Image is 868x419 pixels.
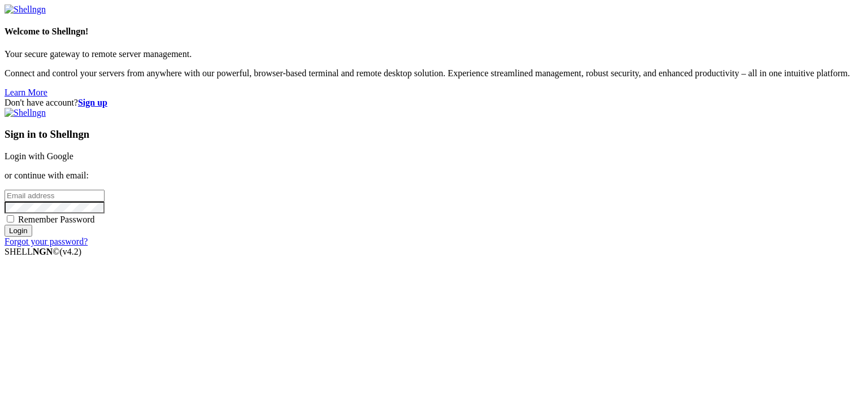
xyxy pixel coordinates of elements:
span: 4.2.0 [60,247,82,256]
b: NGN [33,247,53,256]
div: Don't have account? [5,98,863,108]
p: Your secure gateway to remote server management. [5,49,863,59]
h4: Welcome to Shellngn! [5,27,863,37]
img: Shellngn [5,108,46,118]
a: Sign up [78,98,107,107]
p: or continue with email: [5,171,863,181]
input: Login [5,225,32,237]
h3: Sign in to Shellngn [5,128,863,141]
span: SHELL © [5,247,81,256]
p: Connect and control your servers from anywhere with our powerful, browser-based terminal and remo... [5,68,863,78]
input: Email address [5,190,105,202]
a: Forgot your password? [5,237,88,246]
a: Learn More [5,88,47,97]
input: Remember Password [7,215,14,222]
span: Remember Password [18,215,95,224]
img: Shellngn [5,5,46,15]
a: Login with Google [5,151,73,161]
